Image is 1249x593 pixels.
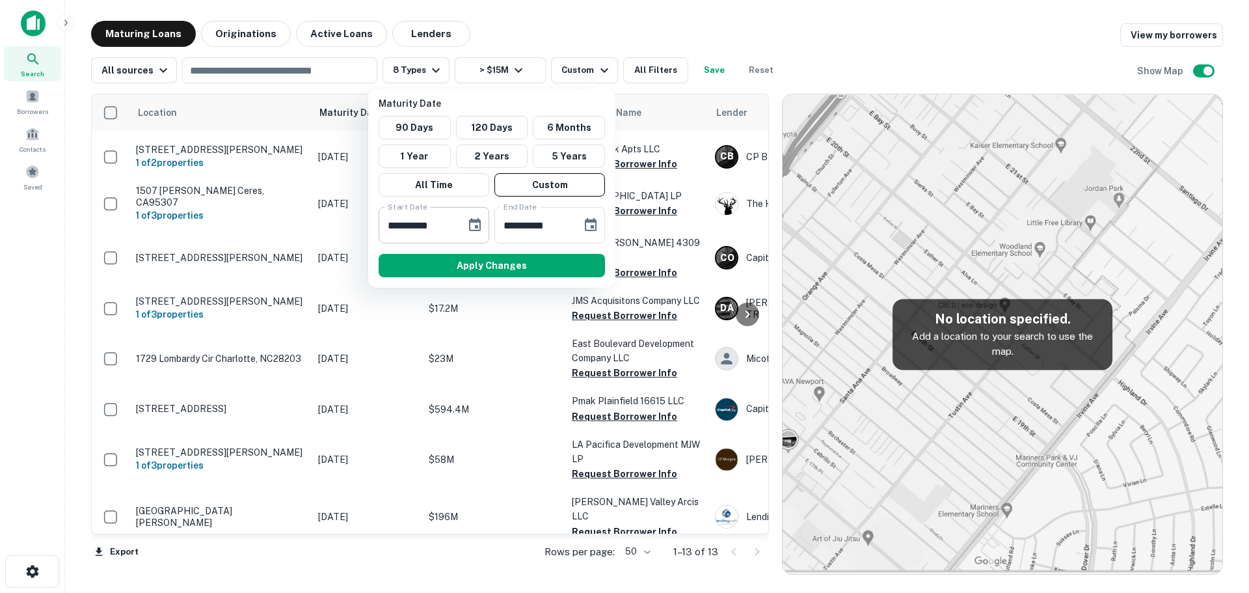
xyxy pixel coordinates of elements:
button: All Time [379,173,489,197]
button: Custom [494,173,605,197]
button: 1 Year [379,145,451,168]
iframe: Chat Widget [1184,489,1249,551]
p: Maturity Date [379,96,610,111]
label: End Date [504,201,537,212]
button: 120 Days [456,116,528,139]
button: 6 Months [533,116,605,139]
label: Start Date [388,201,427,212]
button: Choose date, selected date is Jan 17, 2025 [578,212,604,238]
button: Apply Changes [379,254,605,277]
button: 90 Days [379,116,451,139]
button: Choose date, selected date is Jan 16, 2025 [462,212,488,238]
button: 2 Years [456,145,528,168]
button: 5 Years [533,145,605,168]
